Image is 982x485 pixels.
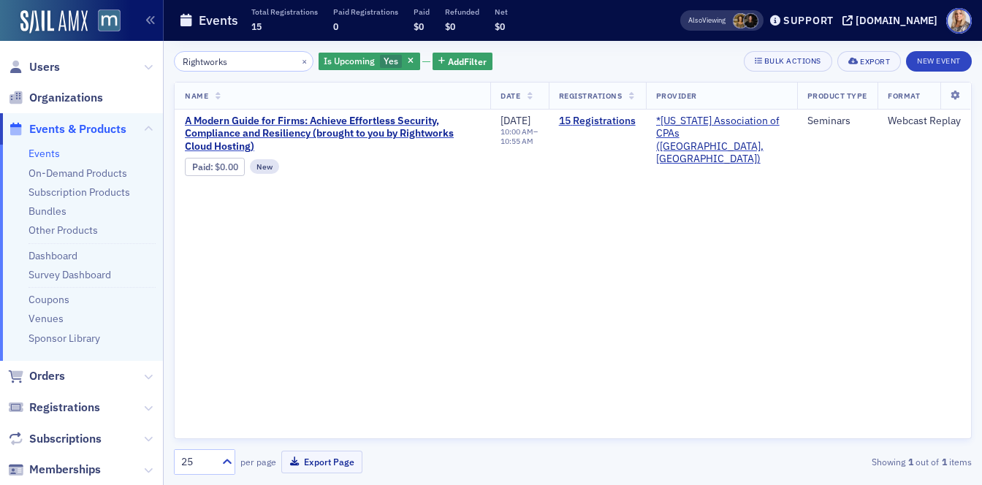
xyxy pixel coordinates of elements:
[8,431,102,447] a: Subscriptions
[500,136,533,146] time: 10:55 AM
[29,90,103,106] span: Organizations
[656,115,787,166] span: *Maryland Association of CPAs (Timonium, MD)
[414,20,424,32] span: $0
[500,91,520,101] span: Date
[98,9,121,32] img: SailAMX
[8,368,65,384] a: Orders
[414,7,430,17] p: Paid
[495,20,505,32] span: $0
[807,91,867,101] span: Product Type
[215,161,238,172] span: $0.00
[807,115,867,128] div: Seminars
[445,20,455,32] span: $0
[29,59,60,75] span: Users
[29,431,102,447] span: Subscriptions
[744,51,832,72] button: Bulk Actions
[192,161,210,172] a: Paid
[8,121,126,137] a: Events & Products
[8,90,103,106] a: Organizations
[688,15,702,25] div: Also
[181,454,213,470] div: 25
[842,15,943,26] button: [DOMAIN_NAME]
[324,55,375,66] span: Is Upcoming
[495,7,508,17] p: Net
[837,51,901,72] button: Export
[192,161,215,172] span: :
[906,53,972,66] a: New Event
[433,53,492,71] button: AddFilter
[905,455,916,468] strong: 1
[28,186,130,199] a: Subscription Products
[8,400,100,416] a: Registrations
[8,59,60,75] a: Users
[906,51,972,72] button: New Event
[251,20,262,32] span: 15
[656,91,697,101] span: Provider
[559,115,636,128] a: 15 Registrations
[888,91,920,101] span: Format
[185,158,245,175] div: Paid: 15 - $0
[185,91,208,101] span: Name
[856,14,937,27] div: [DOMAIN_NAME]
[559,91,623,101] span: Registrations
[251,7,318,17] p: Total Registrations
[8,462,101,478] a: Memberships
[185,115,480,153] a: A Modern Guide for Firms: Achieve Effortless Security, Compliance and Resiliency (brought to you ...
[281,451,362,473] button: Export Page
[29,400,100,416] span: Registrations
[199,12,238,29] h1: Events
[28,293,69,306] a: Coupons
[28,332,100,345] a: Sponsor Library
[500,126,533,137] time: 10:00 AM
[716,455,972,468] div: Showing out of items
[28,167,127,180] a: On-Demand Products
[240,455,276,468] label: per page
[250,159,279,174] div: New
[319,53,420,71] div: Yes
[764,57,821,65] div: Bulk Actions
[946,8,972,34] span: Profile
[174,51,313,72] input: Search…
[28,268,111,281] a: Survey Dashboard
[445,7,479,17] p: Refunded
[28,224,98,237] a: Other Products
[656,115,787,166] a: *[US_STATE] Association of CPAs ([GEOGRAPHIC_DATA], [GEOGRAPHIC_DATA])
[298,54,311,67] button: ×
[384,55,398,66] span: Yes
[28,147,60,160] a: Events
[939,455,949,468] strong: 1
[783,14,834,27] div: Support
[28,249,77,262] a: Dashboard
[888,115,961,128] div: Webcast Replay
[28,312,64,325] a: Venues
[500,114,530,127] span: [DATE]
[29,368,65,384] span: Orders
[29,121,126,137] span: Events & Products
[860,58,890,66] div: Export
[448,55,487,68] span: Add Filter
[500,127,538,146] div: –
[688,15,726,26] span: Viewing
[28,205,66,218] a: Bundles
[733,13,748,28] span: Laura Swann
[20,10,88,34] img: SailAMX
[29,462,101,478] span: Memberships
[88,9,121,34] a: View Homepage
[333,7,398,17] p: Paid Registrations
[333,20,338,32] span: 0
[743,13,758,28] span: Lauren McDonough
